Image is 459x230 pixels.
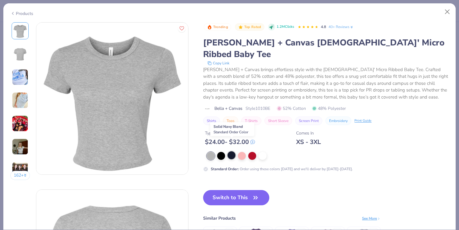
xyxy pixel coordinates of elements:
div: See More [362,216,381,221]
button: 162+ [10,171,30,180]
div: Comes In [296,130,321,136]
a: 40+ Reviews [328,24,354,30]
button: Embroidery [325,117,351,125]
button: Like [178,24,186,32]
div: Products [10,10,33,17]
span: Bella + Canvas [214,105,242,112]
img: Back [13,47,27,61]
button: copy to clipboard [206,60,231,66]
div: [PERSON_NAME] + Canvas [DEMOGRAPHIC_DATA]' Micro Ribbed Baby Tee [203,37,449,60]
span: 4.8 [321,24,326,29]
button: Badge Button [204,23,231,31]
button: Badge Button [235,23,264,31]
div: $ 24.00 - $ 32.00 [205,138,255,146]
img: Trending sort [207,25,212,30]
div: Typically [205,130,255,136]
span: 48% Polyester [312,105,346,112]
button: Tops [223,117,238,125]
span: Style 1010BE [246,105,270,112]
div: Solid Navy Blend [210,122,254,136]
button: Shirts [203,117,220,125]
span: 1.2M Clicks [277,24,294,30]
img: Front [36,23,188,174]
strong: Standard Order : [211,167,239,171]
img: Front [13,23,27,38]
img: brand logo [203,106,211,111]
div: Order using these colors [DATE] and we'll deliver by [DATE]-[DATE]. [211,166,353,172]
button: Switch to This [203,190,269,205]
span: Standard Order Color [213,130,248,135]
div: 4.8 Stars [298,22,318,32]
button: Short Sleeve [264,117,292,125]
span: Trending [213,25,228,29]
div: [PERSON_NAME] + Canvas brings effortless style with the [DEMOGRAPHIC_DATA]' Micro Ribbed Baby Tee... [203,66,449,101]
div: Print Guide [354,118,371,124]
button: Screen Print [295,117,322,125]
div: Similar Products [203,215,236,221]
img: User generated content [12,115,28,132]
img: User generated content [12,92,28,109]
button: Close [442,6,453,18]
img: User generated content [12,69,28,85]
span: Top Rated [244,25,261,29]
button: T-Shirts [241,117,261,125]
span: 52% Cotton [277,105,306,112]
img: Top Rated sort [238,25,243,30]
div: XS - 3XL [296,138,321,146]
img: User generated content [12,162,28,178]
img: User generated content [12,138,28,155]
